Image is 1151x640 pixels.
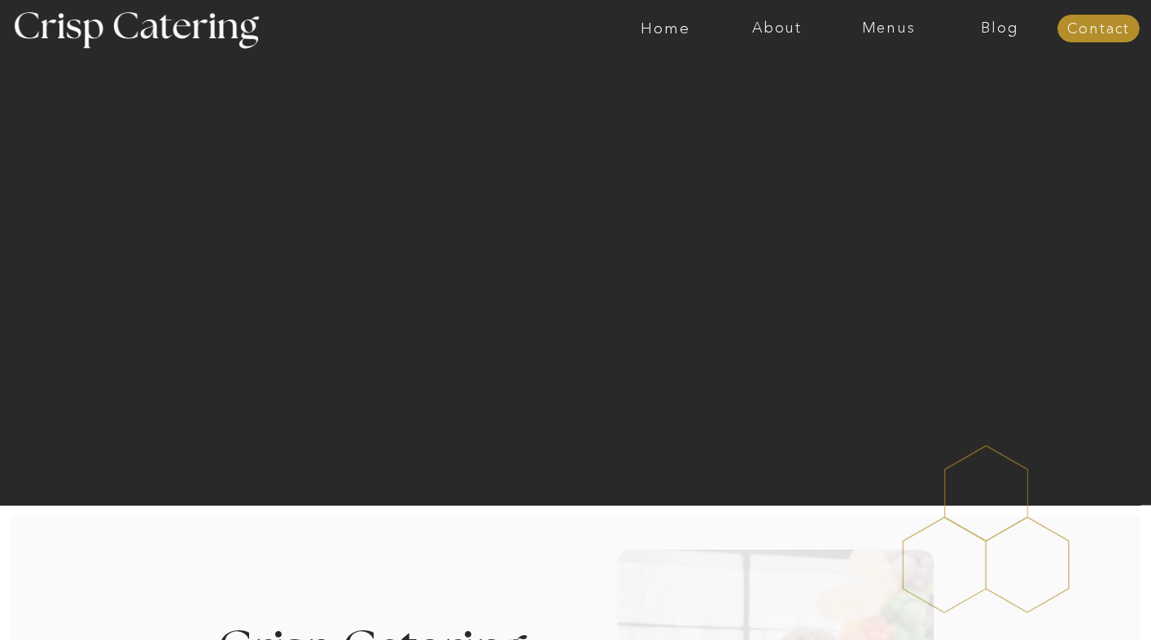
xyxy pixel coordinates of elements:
a: About [721,20,833,37]
a: Blog [944,20,1056,37]
a: Contact [1057,21,1140,37]
a: Menus [833,20,944,37]
a: Home [610,20,721,37]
